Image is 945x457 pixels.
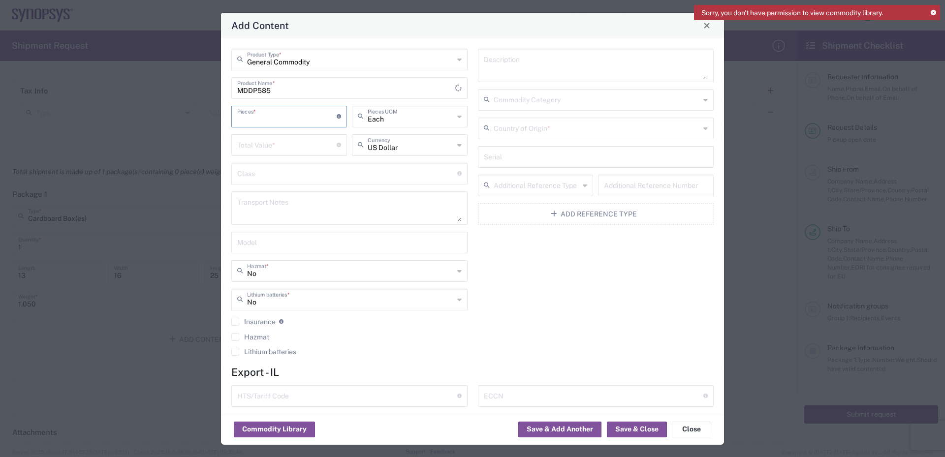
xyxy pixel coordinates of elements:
button: Save & Add Another [518,422,601,437]
h4: Export - IL [231,366,714,378]
label: Hazmat [231,333,269,341]
button: Add Reference Type [478,203,714,225]
label: Lithium batteries [231,348,296,356]
h4: Add Content [231,18,289,32]
button: Commodity Library [234,422,315,437]
button: Save & Close [607,422,667,437]
span: Sorry, you don't have permission to view commodity library. [701,8,883,17]
button: Close [672,422,711,437]
label: Insurance [231,318,276,326]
